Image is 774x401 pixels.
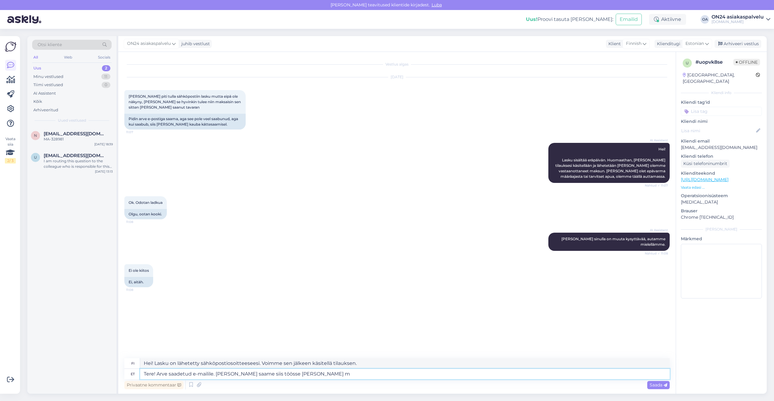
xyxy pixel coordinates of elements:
[124,277,153,287] div: Ei, aitäh.
[681,138,762,144] p: Kliendi email
[681,199,762,205] p: [MEDICAL_DATA]
[681,227,762,232] div: [PERSON_NAME]
[681,193,762,199] p: Operatsioonisüsteem
[561,237,666,247] span: [PERSON_NAME] sinulla on muuta kysyttävää, autamme mielellämme.
[124,381,183,389] div: Privaatne kommentaar
[681,170,762,177] p: Klienditeekond
[649,14,686,25] div: Aktiivne
[683,72,756,85] div: [GEOGRAPHIC_DATA], [GEOGRAPHIC_DATA]
[131,358,134,369] div: fi
[131,369,135,379] div: et
[124,74,670,80] div: [DATE]
[129,94,242,110] span: [PERSON_NAME] piti tulla sähköpostiin lasku mutta eipä ole näkyny, [PERSON_NAME] se hyvinkin tule...
[32,53,39,61] div: All
[712,15,764,19] div: ON24 asiakaspalvelu
[681,160,730,168] div: Küsi telefoninumbrit
[140,369,670,379] textarea: Tere! Arve saadetud e-mailile. Tellimuse saame siis töösse [PERSON_NAME]
[44,158,113,169] div: I am routing this question to the colleague who is responsible for this topic. The reply might ta...
[126,130,149,134] span: 11:07
[616,14,642,25] button: Emailid
[626,40,641,47] span: Finnish
[58,118,86,123] span: Uued vestlused
[681,208,762,214] p: Brauser
[129,268,149,273] span: Ei ole kiitos
[712,19,764,24] div: [DOMAIN_NAME]
[681,90,762,96] div: Kliendi info
[127,40,171,47] span: ON24 asiakaspalvelu
[95,169,113,174] div: [DATE] 13:13
[681,99,762,106] p: Kliendi tag'id
[101,74,110,80] div: 11
[686,61,689,65] span: u
[695,59,733,66] div: # uopvk8se
[124,62,670,67] div: Vestlus algas
[94,142,113,147] div: [DATE] 18:39
[645,138,668,143] span: AI Assistent
[97,53,112,61] div: Socials
[681,177,729,182] a: [URL][DOMAIN_NAME]
[650,382,667,388] span: Saada
[645,228,668,232] span: AI Assistent
[126,288,149,292] span: 11:08
[681,107,762,116] input: Lisa tag
[179,41,210,47] div: juhib vestlust
[645,251,668,256] span: Nähtud ✓ 11:08
[526,16,613,23] div: Proovi tasuta [PERSON_NAME]:
[5,158,16,163] div: 2 / 3
[701,15,709,24] div: OA
[44,131,107,136] span: niina_harjula@hotmail.com
[681,127,755,134] input: Lisa nimi
[733,59,760,66] span: Offline
[33,107,58,113] div: Arhiveeritud
[526,16,537,22] b: Uus!
[33,74,63,80] div: Minu vestlused
[44,153,107,158] span: ullakoljonen@yahoo.com
[685,40,704,47] span: Estonian
[681,153,762,160] p: Kliendi telefon
[102,65,110,71] div: 2
[63,53,73,61] div: Web
[606,41,621,47] div: Klient
[33,99,42,105] div: Kõik
[102,82,110,88] div: 0
[681,214,762,221] p: Chrome [TECHNICAL_ID]
[681,144,762,151] p: [EMAIL_ADDRESS][DOMAIN_NAME]
[712,15,770,24] a: ON24 asiakaspalvelu[DOMAIN_NAME]
[33,82,63,88] div: Tiimi vestlused
[38,42,62,48] span: Otsi kliente
[681,236,762,242] p: Märkmed
[681,185,762,190] p: Vaata edasi ...
[5,41,16,52] img: Askly Logo
[33,90,56,96] div: AI Assistent
[715,40,761,48] div: Arhiveeri vestlus
[430,2,444,8] span: Luba
[34,155,37,160] span: u
[34,133,37,138] span: n
[126,220,149,224] span: 11:08
[44,136,113,142] div: MA-328981
[140,358,670,369] textarea: Hei! Lasku on lähetetty sähköpostiosoitteeseesi. Voimme sen jälkeen käsitellä tilauksen.
[129,200,163,205] span: Ok. Odotan ladkua
[124,209,167,219] div: Olgu, ootan kooki.
[645,183,668,188] span: Nähtud ✓ 11:07
[5,136,16,163] div: Vaata siia
[681,118,762,125] p: Kliendi nimi
[124,114,246,130] div: Pidin arve e-postiga saama, aga see pole veel saabunud, aga kui saabub, siis [PERSON_NAME] kauba ...
[655,41,680,47] div: Klienditugi
[33,65,41,71] div: Uus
